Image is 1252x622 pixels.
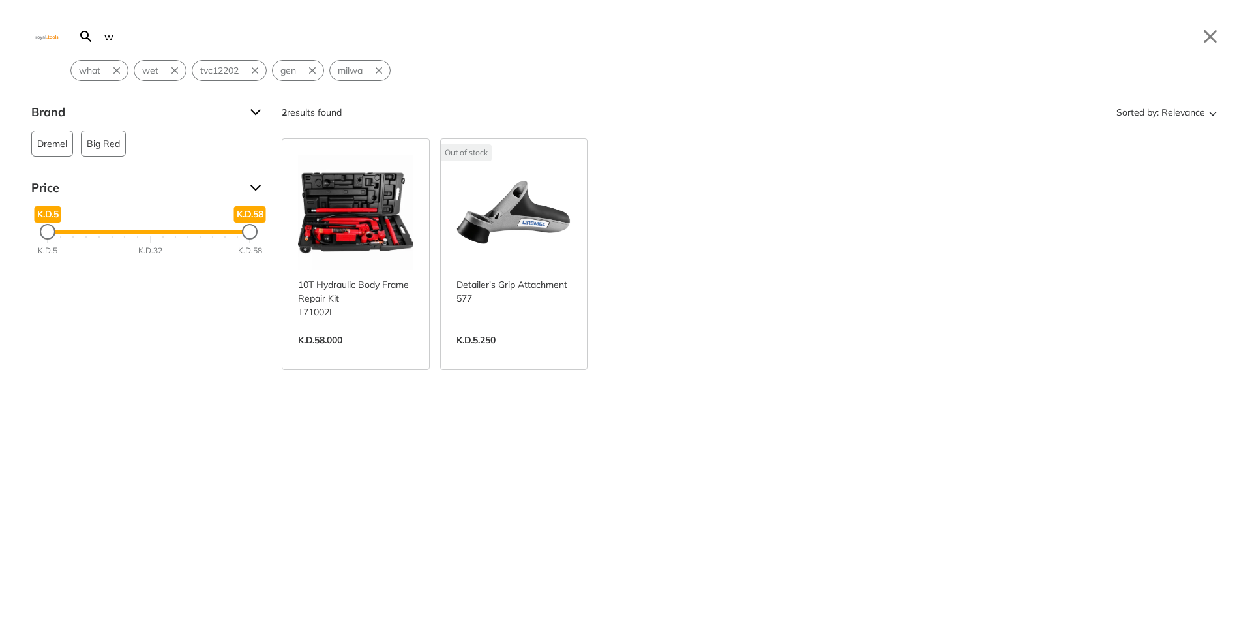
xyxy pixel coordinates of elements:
div: Suggestion: gen [272,60,324,81]
div: Suggestion: tvc12202 [192,60,267,81]
button: Remove suggestion: wet [166,61,186,80]
button: Big Red [81,131,126,157]
span: gen [280,64,296,78]
div: K.D.58 [238,245,262,257]
svg: Remove suggestion: what [111,65,123,76]
span: Dremel [37,131,67,156]
strong: 2 [282,106,287,118]
button: Remove suggestion: tvc12202 [246,61,266,80]
input: Search… [102,21,1192,52]
div: Suggestion: milwa [329,60,391,81]
svg: Remove suggestion: gen [306,65,318,76]
span: Price [31,178,240,198]
div: results found [282,102,342,123]
div: Minimum Price [40,224,55,240]
svg: Remove suggestion: wet [169,65,181,76]
button: Select suggestion: what [71,61,108,80]
span: milwa [338,64,363,78]
button: Select suggestion: wet [134,61,166,80]
div: Maximum Price [242,224,258,240]
button: Remove suggestion: gen [304,61,323,80]
span: Relevance [1161,102,1205,123]
button: Close [1200,26,1221,47]
svg: Remove suggestion: tvc12202 [249,65,261,76]
button: Remove suggestion: milwa [370,61,390,80]
div: Suggestion: wet [134,60,186,81]
button: Select suggestion: milwa [330,61,370,80]
span: tvc12202 [200,64,239,78]
div: K.D.32 [138,245,162,257]
div: K.D.5 [38,245,57,257]
button: Dremel [31,131,73,157]
svg: Remove suggestion: milwa [373,65,385,76]
img: Close [31,33,63,39]
span: what [79,64,100,78]
button: Remove suggestion: what [108,61,128,80]
button: Sorted by:Relevance Sort [1114,102,1221,123]
span: wet [142,64,158,78]
span: Big Red [87,131,120,156]
span: Brand [31,102,240,123]
button: Select suggestion: tvc12202 [192,61,246,80]
button: Select suggestion: gen [273,61,304,80]
svg: Search [78,29,94,44]
svg: Sort [1205,104,1221,120]
div: Out of stock [441,144,492,161]
div: Suggestion: what [70,60,128,81]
